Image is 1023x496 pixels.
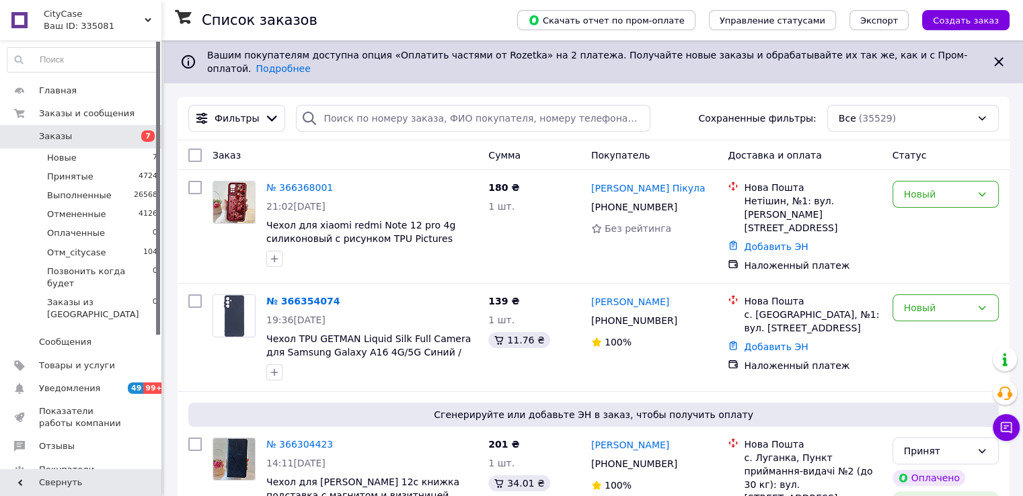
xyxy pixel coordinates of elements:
[589,198,680,216] div: [PHONE_NUMBER]
[153,265,157,290] span: 0
[266,220,455,257] a: Чехол для xiaomi redmi Note 12 pro 4g силиконовый с рисунком TPU Pictures Case бордо с розами
[44,20,161,32] div: Ваш ID: 335081
[213,438,256,481] a: Фото товару
[839,112,856,125] span: Все
[728,150,821,161] span: Доставка и оплата
[266,315,326,325] span: 19:36[DATE]
[256,63,311,74] a: Подробнее
[39,108,135,120] span: Заказы и сообщения
[153,296,157,321] span: 0
[39,405,124,429] span: Показатели работы компании
[207,50,967,74] span: Вашим покупателям доступна опция «Оплатить частями от Rozetka» на 2 платежа. Получайте новые зака...
[909,14,1010,25] a: Создать заказ
[605,480,632,491] span: 100%
[904,444,971,458] div: Принят
[488,296,519,306] span: 139 ₴
[591,181,705,195] a: [PERSON_NAME] Пікула
[605,223,671,234] span: Без рейтинга
[744,359,881,372] div: Наложенный платеж
[488,150,521,161] span: Сумма
[849,10,909,30] button: Экспорт
[859,113,896,124] span: (35529)
[128,382,143,394] span: 49
[39,336,91,348] span: Сообщения
[589,311,680,330] div: [PHONE_NUMBER]
[47,190,112,202] span: Выполненные
[266,201,326,212] span: 21:02[DATE]
[266,439,333,450] a: № 366304423
[893,470,965,486] div: Оплачено
[488,201,515,212] span: 1 шт.
[266,182,333,193] a: № 366368001
[266,333,471,371] a: Чехол TPU GETMAN Liquid Silk Full Camera для Samsung Galaxy A16 4G/5G Синий / Midnight Blue
[488,315,515,325] span: 1 шт.
[744,259,881,272] div: Наложенный платеж
[134,190,157,202] span: 26568
[904,187,971,202] div: Новый
[922,10,1010,30] button: Создать заказ
[213,295,255,337] img: Фото товару
[266,458,326,468] span: 14:11[DATE]
[153,227,157,239] span: 0
[202,12,317,28] h1: Список заказов
[933,15,999,26] span: Создать заказ
[213,181,256,224] a: Фото товару
[39,85,77,97] span: Главная
[39,382,100,395] span: Уведомления
[993,414,1020,441] button: Чат с покупателем
[47,265,153,290] span: Позвонить когда будет
[153,152,157,164] span: 7
[488,182,519,193] span: 180 ₴
[215,112,259,125] span: Фильтры
[744,194,881,235] div: Нетішин, №1: вул. [PERSON_NAME][STREET_ADDRESS]
[39,440,75,452] span: Отзывы
[744,308,881,335] div: с. [GEOGRAPHIC_DATA], №1: вул. [STREET_ADDRESS]
[488,458,515,468] span: 1 шт.
[517,10,695,30] button: Скачать отчет по пром-оплате
[720,15,825,26] span: Управление статусами
[591,295,669,308] a: [PERSON_NAME]
[143,247,157,259] span: 104
[39,130,72,142] span: Заказы
[744,294,881,308] div: Нова Пошта
[141,130,155,142] span: 7
[266,296,340,306] a: № 366354074
[605,337,632,347] span: 100%
[488,439,519,450] span: 201 ₴
[143,382,165,394] span: 99+
[744,438,881,451] div: Нова Пошта
[709,10,836,30] button: Управление статусами
[47,227,105,239] span: Оплаченные
[904,300,971,315] div: Новый
[591,438,669,452] a: [PERSON_NAME]
[47,171,93,183] span: Принятые
[47,296,153,321] span: Заказы из [GEOGRAPHIC_DATA]
[296,105,650,132] input: Поиск по номеру заказа, ФИО покупателя, номеру телефона, Email, номеру накладной
[139,171,157,183] span: 4724
[39,360,115,372] span: Товары и услуги
[528,14,685,26] span: Скачать отчет по пром-оплате
[591,150,650,161] span: Покупатель
[213,294,256,337] a: Фото товару
[488,475,550,491] div: 34.01 ₴
[39,464,94,476] span: Покупатели
[893,150,927,161] span: Статус
[488,332,550,348] div: 11.76 ₴
[744,181,881,194] div: Нова Пошта
[698,112,816,125] span: Сохраненные фильтры:
[47,247,106,259] span: Отм_citycase
[213,181,255,223] img: Фото товару
[7,48,158,72] input: Поиск
[589,454,680,473] div: [PHONE_NUMBER]
[44,8,145,20] span: CityCase
[744,341,808,352] a: Добавить ЭН
[47,208,106,220] span: Отмененные
[744,241,808,252] a: Добавить ЭН
[213,438,255,480] img: Фото товару
[213,150,241,161] span: Заказ
[194,408,993,421] span: Сгенерируйте или добавьте ЭН в заказ, чтобы получить оплату
[860,15,898,26] span: Экспорт
[139,208,157,220] span: 4126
